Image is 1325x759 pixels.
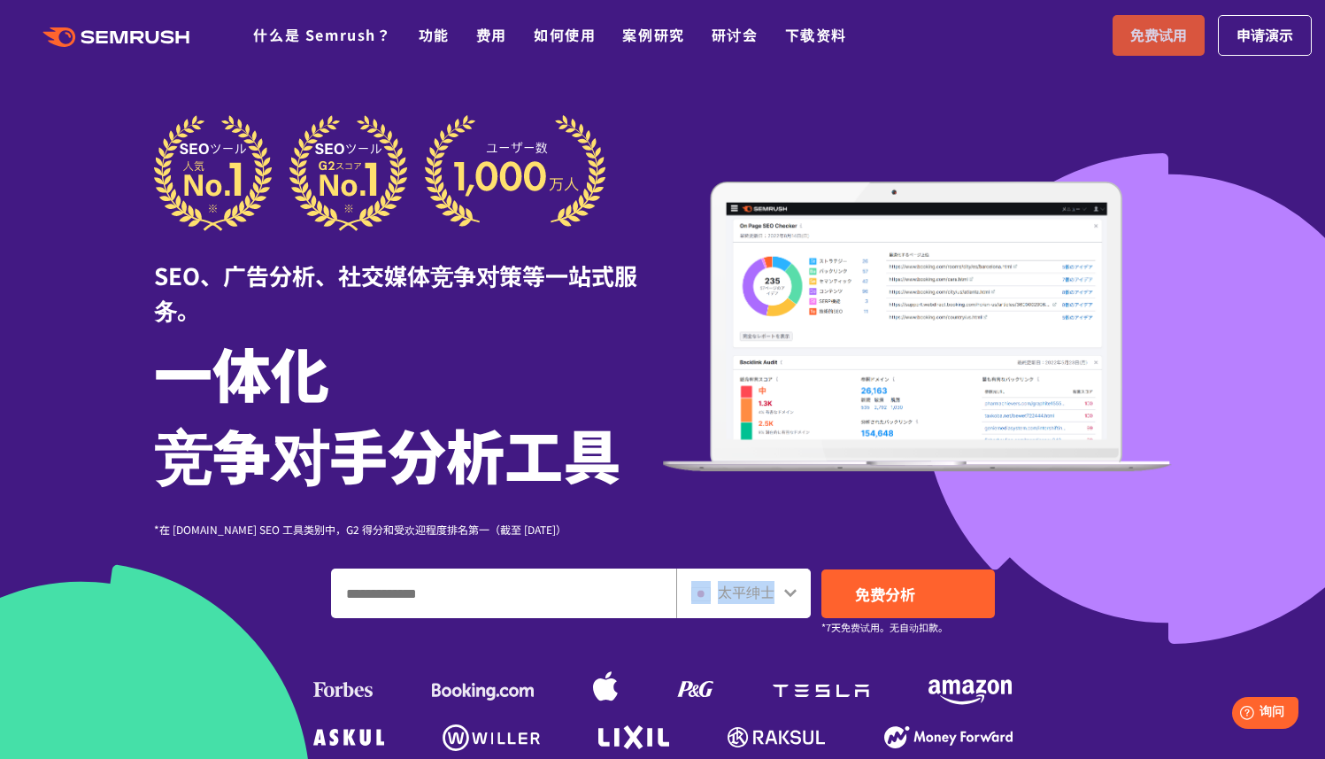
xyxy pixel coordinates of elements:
a: 什么是 Semrush？ [253,24,391,45]
a: 如何使用 [534,24,596,45]
a: 申请演示 [1218,15,1312,56]
font: *7天免费试用。无自动扣款。 [821,620,948,634]
a: 案例研究 [622,24,684,45]
font: 竞争对手分析工具 [154,411,621,496]
iframe: 帮助小部件启动器 [1167,690,1306,740]
font: *在 [DOMAIN_NAME] SEO 工具类别中，G2 得分和受欢迎程度排名第一（截至 [DATE]） [154,522,566,537]
font: 免费分析 [855,583,915,605]
font: 申请演示 [1236,24,1293,45]
font: 太平绅士 [718,581,774,602]
a: 免费分析 [821,569,995,618]
font: 免费试用 [1130,24,1187,45]
font: 一体化 [154,329,329,414]
a: 研讨会 [712,24,759,45]
a: 免费试用 [1113,15,1205,56]
a: 功能 [419,24,450,45]
a: 费用 [476,24,507,45]
a: 下载资料 [785,24,847,45]
input: 输入域名、关键字或 URL [332,569,675,617]
font: SEO、广告分析、社交媒体竞争对策等一站式服务。 [154,259,637,326]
